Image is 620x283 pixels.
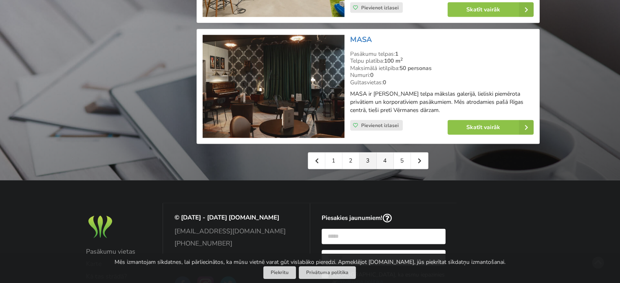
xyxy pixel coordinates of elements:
[350,35,372,44] a: MASA
[400,56,403,62] sup: 2
[203,35,344,138] img: Neierastas vietas | Rīga | MASA
[361,4,399,11] span: Pievienot izlasei
[322,214,446,223] p: Piesakies jaunumiem!
[350,50,534,58] div: Pasākumu telpas:
[399,64,432,72] strong: 50 personas
[448,2,534,17] a: Skatīt vairāk
[350,79,534,86] div: Gultasvietas:
[448,120,534,135] a: Skatīt vairāk
[384,57,403,65] strong: 100 m
[395,50,398,58] strong: 1
[350,57,534,65] div: Telpu platība:
[361,122,399,129] span: Pievienot izlasei
[350,65,534,72] div: Maksimālā ietilpība:
[370,71,373,79] strong: 0
[383,79,386,86] strong: 0
[350,90,534,114] p: MASA ir [PERSON_NAME] telpa mākslas galerijā, lieliski piemērota privātiem un korporatīviem pasāk...
[350,72,534,79] div: Numuri:
[325,153,342,169] a: 1
[342,153,360,169] a: 2
[174,228,299,235] a: [EMAIL_ADDRESS][DOMAIN_NAME]
[299,266,356,279] a: Privātuma politika
[360,153,377,169] a: 3
[86,248,152,255] a: Pasākumu vietas
[377,153,394,169] a: 4
[263,266,296,279] button: Piekrītu
[174,240,299,247] a: [PHONE_NUMBER]
[86,214,115,240] img: Baltic Meeting Rooms
[394,153,411,169] a: 5
[174,214,299,222] p: © [DATE] - [DATE] [DOMAIN_NAME]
